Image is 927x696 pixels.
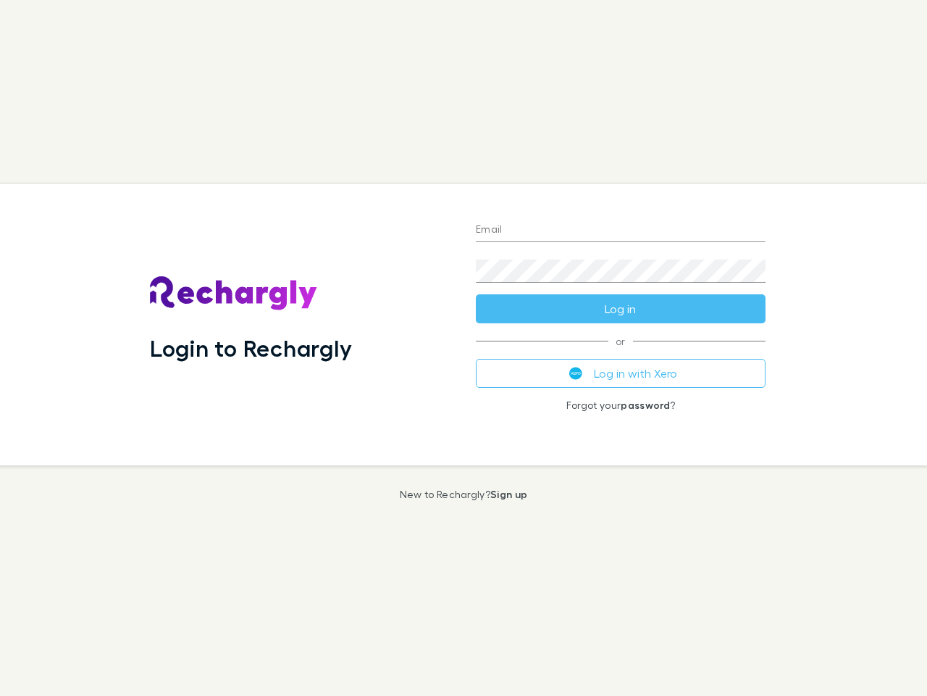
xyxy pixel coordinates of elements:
p: New to Rechargly? [400,489,528,500]
p: Forgot your ? [476,399,765,411]
button: Log in with Xero [476,359,765,388]
img: Xero's logo [569,367,582,380]
a: password [621,399,670,411]
h1: Login to Rechargly [150,334,352,362]
a: Sign up [490,488,527,500]
button: Log in [476,294,765,323]
img: Rechargly's Logo [150,276,318,311]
